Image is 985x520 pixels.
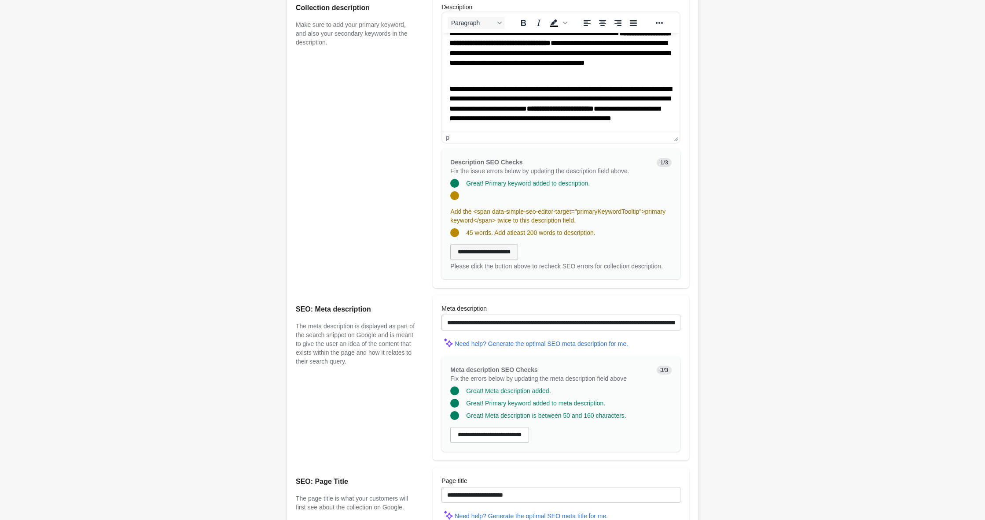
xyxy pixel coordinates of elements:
label: Page title [441,476,467,485]
div: Background color [547,17,569,29]
h2: SEO: Meta description [296,304,415,315]
button: Reveal or hide additional toolbar items [652,17,667,29]
button: Need help? Generate the optimal SEO meta description for me. [451,336,632,352]
span: Great! Meta description added. [466,387,551,394]
iframe: Rich Text Area [442,33,680,132]
button: Align left [580,17,595,29]
p: Fix the issue errors below by updating the description field above. [450,167,650,175]
img: MagicMinor-0c7ff6cd6e0e39933513fd390ee66b6c2ef63129d1617a7e6fa9320d2ce6cec8.svg [441,336,455,349]
p: The page title is what your customers will first see about the collection on Google. [296,494,415,512]
div: Need help? Generate the optimal SEO meta description for me. [455,340,628,347]
span: Meta description SEO Checks [450,366,537,373]
div: Need help? Generate the optimal SEO meta title for me. [455,513,608,520]
p: Fix the errors below by updating the meta description field above [450,374,650,383]
span: Great! Primary keyword added to meta description. [466,400,605,407]
span: Add the <span data-simple-seo-editor-target="primaryKeywordTooltip">primary keyword</span> twice ... [450,208,665,224]
button: Justify [626,17,641,29]
span: 45 words. Add atleast 200 words to description. [466,229,595,236]
div: Press the Up and Down arrow keys to resize the editor. [670,132,680,143]
button: Align right [610,17,625,29]
span: Great! Meta description is between 50 and 160 characters. [466,412,626,419]
h2: SEO: Page Title [296,476,415,487]
label: Meta description [441,304,487,313]
span: Great! Primary keyword added to description. [466,180,590,187]
button: Italic [531,17,546,29]
h2: Collection description [296,3,415,13]
span: 1/3 [657,158,672,167]
div: p [446,134,449,141]
button: Align center [595,17,610,29]
button: Bold [516,17,531,29]
div: Please click the button above to recheck SEO errors for collection description. [450,262,672,271]
p: Make sure to add your primary keyword, and also your secondary keywords in the description. [296,20,415,47]
span: 3/3 [657,366,672,375]
p: The meta description is displayed as part of the search snippet on Google and is meant to give th... [296,322,415,366]
button: Blocks [448,17,505,29]
span: Description SEO Checks [450,159,522,166]
span: Paragraph [451,19,494,26]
